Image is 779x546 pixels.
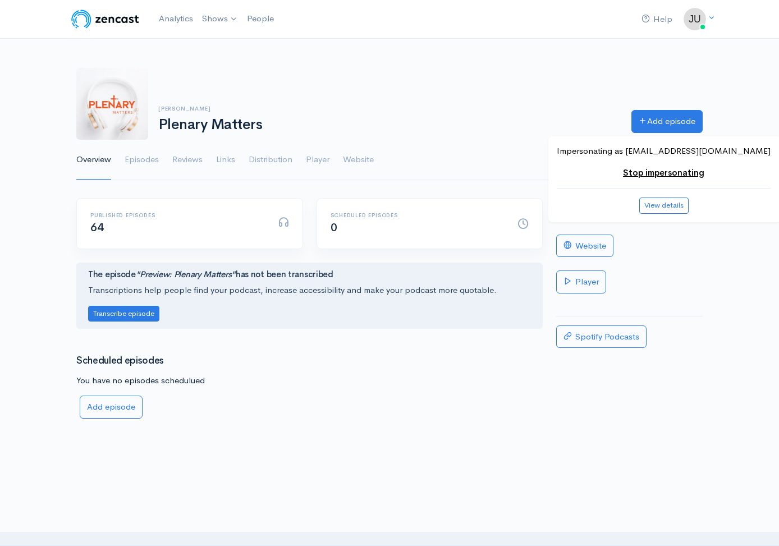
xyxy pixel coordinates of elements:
[88,308,159,318] a: Transcribe episode
[125,140,159,180] a: Episodes
[331,221,337,235] span: 0
[158,105,618,112] h6: [PERSON_NAME]
[70,8,141,30] img: ZenCast Logo
[306,140,329,180] a: Player
[639,198,689,214] button: View details
[88,284,531,297] p: Transcriptions help people find your podcast, increase accessibility and make your podcast more q...
[623,167,704,178] a: Stop impersonating
[556,235,613,258] a: Website
[198,7,242,31] a: Shows
[637,7,677,31] a: Help
[556,270,606,293] a: Player
[172,140,203,180] a: Reviews
[684,8,706,30] img: ...
[80,396,143,419] a: Add episode
[88,306,159,322] button: Transcribe episode
[90,212,264,218] h6: Published episodes
[556,325,647,348] a: Spotify Podcasts
[216,140,235,180] a: Links
[90,221,103,235] span: 64
[76,374,543,387] p: You have no episodes schedulued
[249,140,292,180] a: Distribution
[557,145,771,158] p: Impersonating as [EMAIL_ADDRESS][DOMAIN_NAME]
[154,7,198,31] a: Analytics
[331,212,505,218] h6: Scheduled episodes
[136,269,236,279] i: "Preview: Plenary Matters"
[343,140,374,180] a: Website
[88,270,531,279] h4: The episode has not been transcribed
[158,117,618,133] h1: Plenary Matters
[631,110,703,133] a: Add episode
[242,7,278,31] a: People
[76,356,543,366] h3: Scheduled episodes
[76,140,111,180] a: Overview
